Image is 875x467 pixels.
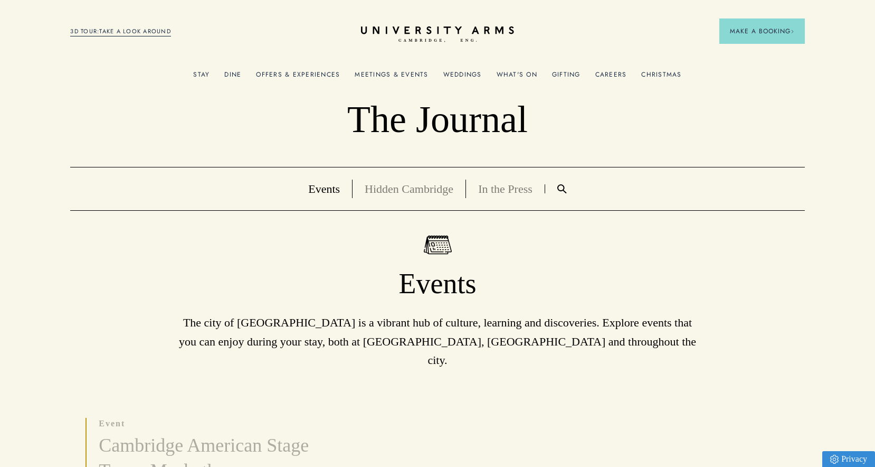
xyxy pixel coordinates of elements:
a: Privacy [822,451,875,467]
p: event [99,418,340,429]
a: Gifting [552,71,581,85]
button: Make a BookingArrow icon [719,18,805,44]
a: Weddings [443,71,482,85]
a: Events [308,182,340,195]
a: 3D TOUR:TAKE A LOOK AROUND [70,27,171,36]
a: In the Press [478,182,532,195]
span: Make a Booking [730,26,794,36]
p: The city of [GEOGRAPHIC_DATA] is a vibrant hub of culture, learning and discoveries. Explore even... [174,313,701,369]
a: Search [545,184,579,193]
img: Privacy [830,455,839,464]
p: The Journal [70,97,804,143]
img: Arrow icon [791,30,794,33]
a: Meetings & Events [355,71,428,85]
a: Home [361,26,514,43]
a: Careers [595,71,627,85]
a: Stay [193,71,210,85]
a: Hidden Cambridge [365,182,453,195]
a: Offers & Experiences [256,71,340,85]
a: Dine [224,71,241,85]
img: Events [424,235,452,255]
h1: Events [70,267,804,302]
img: Search [557,184,567,193]
a: Christmas [641,71,681,85]
a: What's On [497,71,537,85]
